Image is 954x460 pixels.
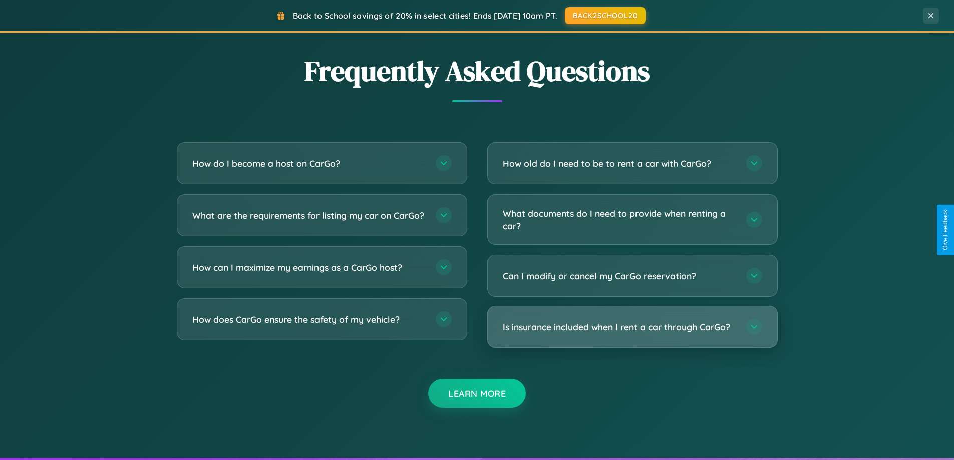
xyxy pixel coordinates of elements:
[503,157,736,170] h3: How old do I need to be to rent a car with CarGo?
[503,270,736,282] h3: Can I modify or cancel my CarGo reservation?
[192,313,426,326] h3: How does CarGo ensure the safety of my vehicle?
[942,210,949,250] div: Give Feedback
[192,261,426,274] h3: How can I maximize my earnings as a CarGo host?
[565,7,646,24] button: BACK2SCHOOL20
[503,321,736,333] h3: Is insurance included when I rent a car through CarGo?
[428,379,526,408] button: Learn More
[293,11,557,21] span: Back to School savings of 20% in select cities! Ends [DATE] 10am PT.
[192,209,426,222] h3: What are the requirements for listing my car on CarGo?
[192,157,426,170] h3: How do I become a host on CarGo?
[177,52,778,90] h2: Frequently Asked Questions
[503,207,736,232] h3: What documents do I need to provide when renting a car?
